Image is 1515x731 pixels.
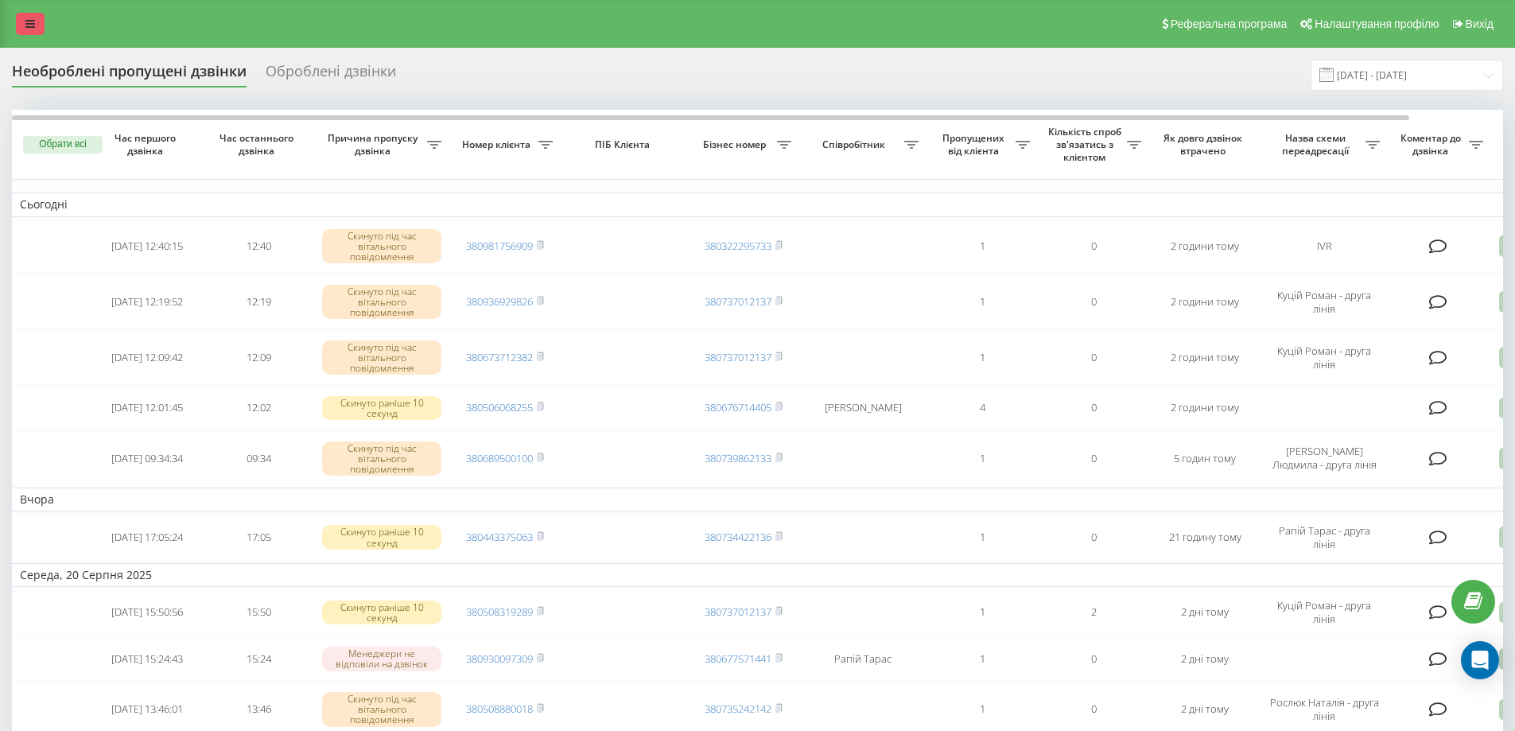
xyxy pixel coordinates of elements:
[705,451,771,465] a: 380739862133
[1466,17,1494,30] span: Вихід
[203,638,314,680] td: 15:24
[705,294,771,309] a: 380737012137
[23,136,103,154] button: Обрати всі
[322,229,441,264] div: Скинуто під час вітального повідомлення
[322,441,441,476] div: Скинуто під час вітального повідомлення
[203,220,314,273] td: 12:40
[466,605,533,619] a: 380508319289
[91,638,203,680] td: [DATE] 15:24:43
[705,530,771,544] a: 380734422136
[322,396,441,420] div: Скинуто раніше 10 секунд
[1038,638,1149,680] td: 0
[1046,126,1127,163] span: Кількість спроб зв'язатись з клієнтом
[203,590,314,635] td: 15:50
[91,590,203,635] td: [DATE] 15:50:56
[91,276,203,329] td: [DATE] 12:19:52
[1315,17,1439,30] span: Налаштування профілю
[1261,515,1388,559] td: Рапій Тарас - друга лінія
[466,350,533,364] a: 380673712382
[705,400,771,414] a: 380676714405
[1261,220,1388,273] td: IVR
[1261,432,1388,484] td: [PERSON_NAME] Людмила - друга лінія
[466,530,533,544] a: 380443375063
[322,601,441,624] div: Скинуто раніше 10 секунд
[322,647,441,671] div: Менеджери не відповіли на дзвінок
[1149,432,1261,484] td: 5 годин тому
[1396,132,1469,157] span: Коментар до дзвінка
[1149,332,1261,384] td: 2 години тому
[91,515,203,559] td: [DATE] 17:05:24
[1162,132,1248,157] span: Як довго дзвінок втрачено
[457,138,538,151] span: Номер клієнта
[705,651,771,666] a: 380677571441
[1038,515,1149,559] td: 0
[1038,332,1149,384] td: 0
[926,387,1038,430] td: 4
[466,239,533,253] a: 380981756909
[1038,387,1149,430] td: 0
[574,138,674,151] span: ПІБ Клієнта
[1149,387,1261,430] td: 2 години тому
[807,138,904,151] span: Співробітник
[466,294,533,309] a: 380936929826
[705,350,771,364] a: 380737012137
[926,220,1038,273] td: 1
[1261,590,1388,635] td: Куцій Роман - друга лінія
[91,432,203,484] td: [DATE] 09:34:34
[322,340,441,375] div: Скинуто під час вітального повідомлення
[926,332,1038,384] td: 1
[466,451,533,465] a: 380689500100
[216,132,301,157] span: Час останнього дзвінка
[466,702,533,716] a: 380508880018
[91,220,203,273] td: [DATE] 12:40:15
[104,132,190,157] span: Час першого дзвінка
[12,63,247,87] div: Необроблені пропущені дзвінки
[1461,641,1499,679] div: Open Intercom Messenger
[1261,276,1388,329] td: Куцій Роман - друга лінія
[1149,638,1261,680] td: 2 дні тому
[203,515,314,559] td: 17:05
[1149,515,1261,559] td: 21 годину тому
[705,239,771,253] a: 380322295733
[705,702,771,716] a: 380735242142
[1268,132,1365,157] span: Назва схеми переадресації
[799,387,926,430] td: [PERSON_NAME]
[91,387,203,430] td: [DATE] 12:01:45
[1038,432,1149,484] td: 0
[322,692,441,727] div: Скинуто під час вітального повідомлення
[1149,590,1261,635] td: 2 дні тому
[203,387,314,430] td: 12:02
[1038,220,1149,273] td: 0
[926,638,1038,680] td: 1
[322,525,441,549] div: Скинуто раніше 10 секунд
[1149,276,1261,329] td: 2 години тому
[1038,276,1149,329] td: 0
[466,651,533,666] a: 380930097309
[696,138,777,151] span: Бізнес номер
[1171,17,1288,30] span: Реферальна програма
[926,515,1038,559] td: 1
[322,285,441,320] div: Скинуто під час вітального повідомлення
[266,63,396,87] div: Оброблені дзвінки
[203,276,314,329] td: 12:19
[799,638,926,680] td: Рапій Тарас
[705,605,771,619] a: 380737012137
[1038,590,1149,635] td: 2
[926,276,1038,329] td: 1
[926,432,1038,484] td: 1
[466,400,533,414] a: 380506068255
[1149,220,1261,273] td: 2 години тому
[91,332,203,384] td: [DATE] 12:09:42
[203,432,314,484] td: 09:34
[203,332,314,384] td: 12:09
[1261,332,1388,384] td: Куцій Роман - друга лінія
[934,132,1016,157] span: Пропущених від клієнта
[322,132,427,157] span: Причина пропуску дзвінка
[926,590,1038,635] td: 1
